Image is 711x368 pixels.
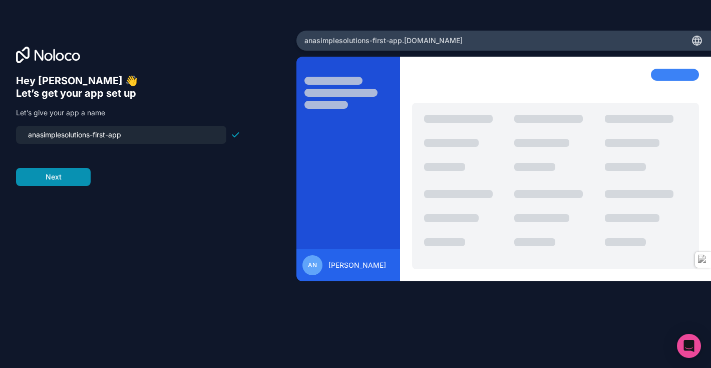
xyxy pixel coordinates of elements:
input: my-team [22,128,220,142]
button: Next [16,168,91,186]
span: [PERSON_NAME] [328,260,386,270]
div: Open Intercom Messenger [677,334,701,358]
span: AN [308,261,317,269]
h6: Let’s get your app set up [16,87,240,100]
h6: Hey [PERSON_NAME] 👋 [16,75,240,87]
p: Let’s give your app a name [16,108,240,118]
span: anasimplesolutions-first-app .[DOMAIN_NAME] [304,36,463,46]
